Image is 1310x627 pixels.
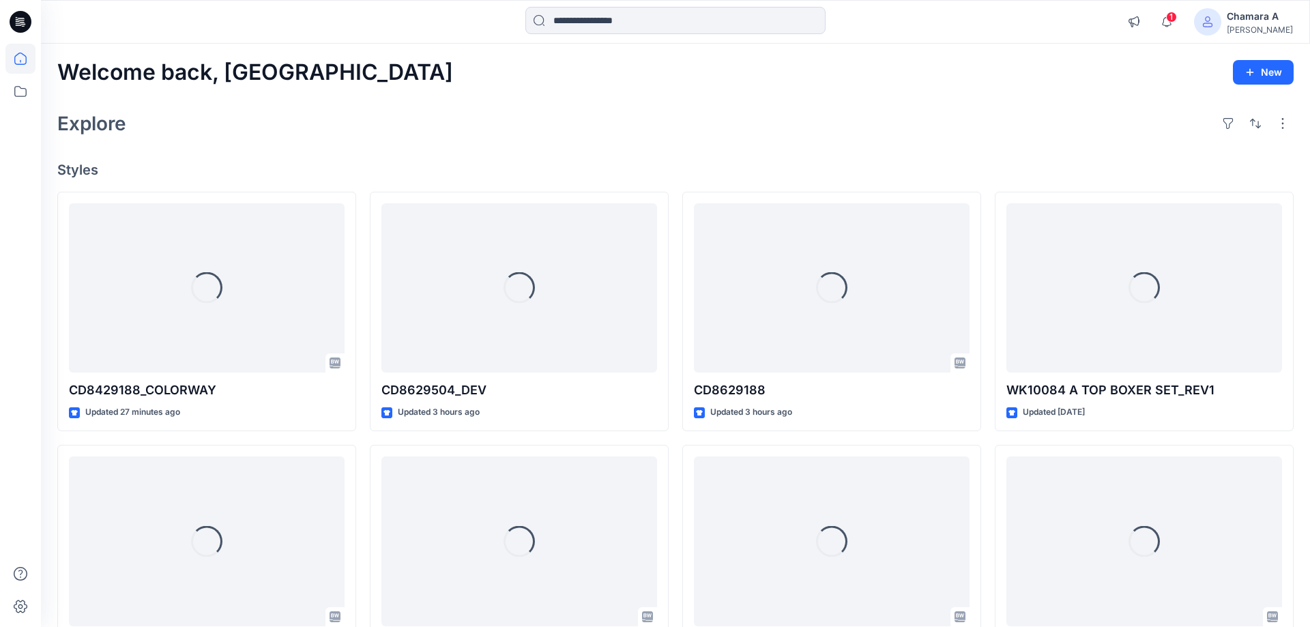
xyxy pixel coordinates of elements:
p: WK10084 A TOP BOXER SET_REV1 [1006,381,1282,400]
p: CD8629188 [694,381,970,400]
p: CD8629504_DEV [381,381,657,400]
h4: Styles [57,162,1294,178]
svg: avatar [1202,16,1213,27]
span: 1 [1166,12,1177,23]
p: Updated 3 hours ago [398,405,480,420]
p: Updated 3 hours ago [710,405,792,420]
p: Updated 27 minutes ago [85,405,180,420]
button: New [1233,60,1294,85]
h2: Explore [57,113,126,134]
h2: Welcome back, [GEOGRAPHIC_DATA] [57,60,453,85]
p: Updated [DATE] [1023,405,1085,420]
p: CD8429188_COLORWAY [69,381,345,400]
div: [PERSON_NAME] [1227,25,1293,35]
div: Chamara A [1227,8,1293,25]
